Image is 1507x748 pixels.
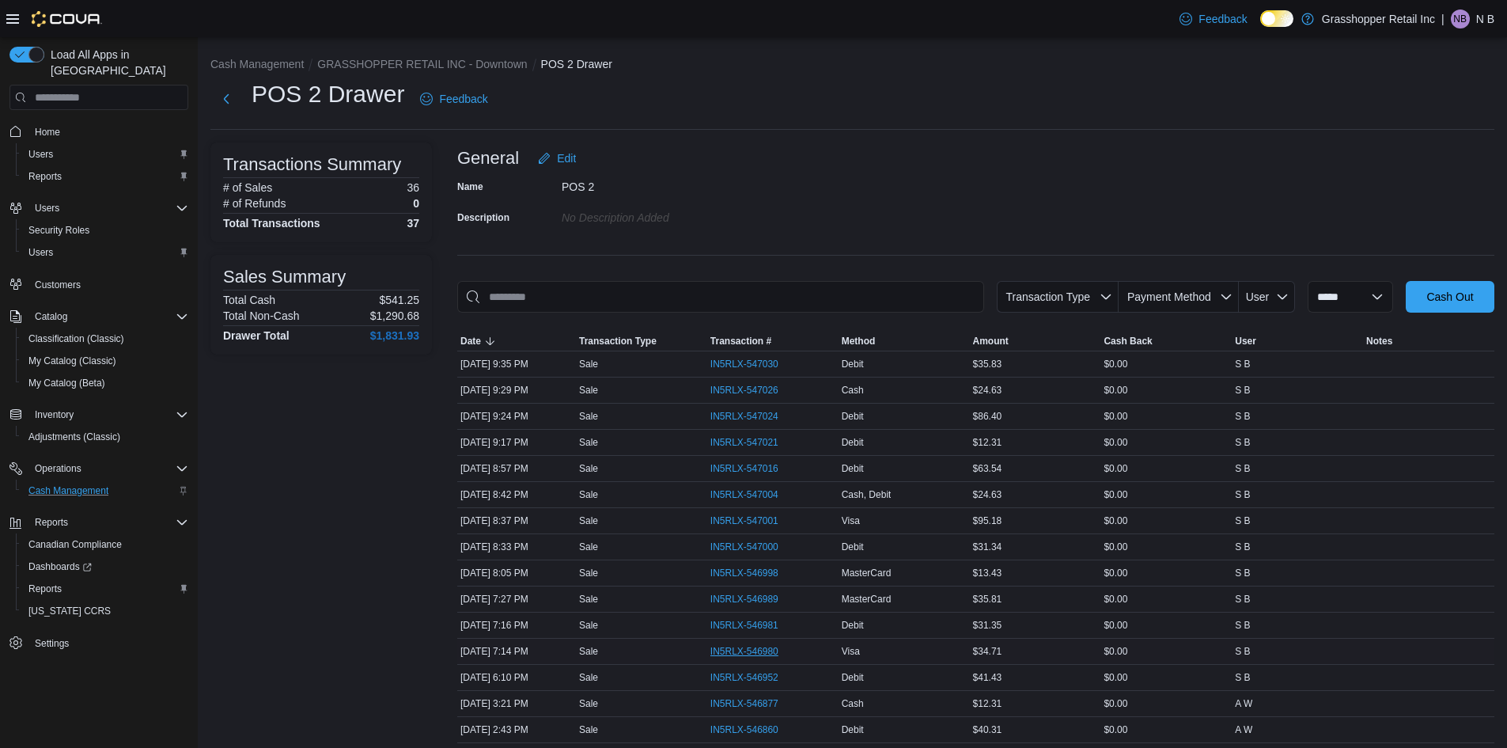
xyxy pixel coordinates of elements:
p: Sale [579,384,598,397]
span: S B [1235,384,1250,397]
span: IN5RLX-547026 [710,384,778,397]
h4: Drawer Total [223,329,290,342]
span: IN5RLX-547001 [710,514,778,527]
span: Home [35,126,60,139]
p: Sale [579,593,598,606]
a: Cash Management [22,481,115,500]
div: $0.00 [1100,433,1232,452]
p: $1,290.68 [370,309,419,322]
p: Sale [579,488,598,501]
span: $12.31 [973,436,1002,449]
a: My Catalog (Classic) [22,351,123,370]
span: $24.63 [973,488,1002,501]
button: Reports [16,165,195,188]
img: Cova [32,11,102,27]
span: Washington CCRS [22,602,188,621]
div: $0.00 [1100,537,1232,556]
span: Debit [842,723,864,736]
h4: 37 [407,217,419,230]
span: Method [842,335,876,347]
span: A W [1235,697,1252,710]
span: S B [1235,593,1250,606]
button: Operations [28,459,88,478]
span: IN5RLX-547021 [710,436,778,449]
div: [DATE] 9:17 PM [457,433,576,452]
span: $13.43 [973,567,1002,579]
span: Adjustments (Classic) [28,431,120,443]
span: My Catalog (Beta) [28,377,105,389]
a: Customers [28,275,87,294]
span: Cash [842,384,864,397]
div: [DATE] 8:05 PM [457,564,576,583]
a: Reports [22,579,68,598]
span: MasterCard [842,593,892,606]
span: Debit [842,358,864,370]
span: NB [1453,9,1467,28]
div: $0.00 [1100,511,1232,530]
h1: POS 2 Drawer [252,78,404,110]
button: Users [3,197,195,219]
span: Inventory [28,405,188,424]
button: Reports [28,513,74,532]
span: IN5RLX-546877 [710,697,778,710]
span: Reports [22,167,188,186]
button: Catalog [3,306,195,328]
span: Cash, Debit [842,488,892,501]
span: Catalog [28,307,188,326]
a: Feedback [1173,3,1253,35]
button: IN5RLX-546989 [710,590,794,609]
span: Dashboards [28,560,92,573]
span: $41.43 [973,671,1002,684]
a: Security Roles [22,221,96,240]
button: IN5RLX-547024 [710,407,794,426]
span: Notes [1366,335,1392,347]
div: $0.00 [1100,485,1232,504]
button: Cash Management [16,480,195,502]
span: My Catalog (Beta) [22,374,188,393]
span: Classification (Classic) [22,329,188,348]
input: Dark Mode [1260,10,1293,27]
button: IN5RLX-546980 [710,642,794,661]
span: Transaction # [710,335,771,347]
p: N B [1476,9,1494,28]
button: Reports [3,511,195,533]
button: Reports [16,578,195,600]
span: Users [28,246,53,259]
span: IN5RLX-547016 [710,462,778,475]
button: Date [457,332,576,351]
a: Classification (Classic) [22,329,131,348]
span: Edit [557,150,576,166]
span: Reports [28,583,62,595]
span: Amount [973,335,1009,347]
span: S B [1235,567,1250,579]
span: Reports [35,516,68,529]
span: Feedback [1198,11,1247,27]
span: Operations [28,459,188,478]
span: Cash Management [22,481,188,500]
span: IN5RLX-546952 [710,671,778,684]
p: Sale [579,541,598,553]
p: Sale [579,645,598,658]
div: $0.00 [1100,381,1232,400]
button: IN5RLX-546860 [710,720,794,739]
button: User [1239,281,1295,313]
a: Reports [22,167,68,186]
button: IN5RLX-546877 [710,694,794,713]
div: $0.00 [1100,668,1232,687]
span: Reports [28,513,188,532]
span: Canadian Compliance [28,538,122,551]
span: S B [1235,619,1250,632]
span: Transaction Type [1005,290,1090,303]
div: $0.00 [1100,407,1232,426]
button: Amount [970,332,1101,351]
span: $12.31 [973,697,1002,710]
div: [DATE] 8:42 PM [457,485,576,504]
span: Customers [35,279,81,291]
div: $0.00 [1100,590,1232,609]
label: Name [457,180,483,193]
button: IN5RLX-547001 [710,511,794,530]
span: S B [1235,462,1250,475]
button: Classification (Classic) [16,328,195,350]
span: Debit [842,619,864,632]
button: IN5RLX-547021 [710,433,794,452]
